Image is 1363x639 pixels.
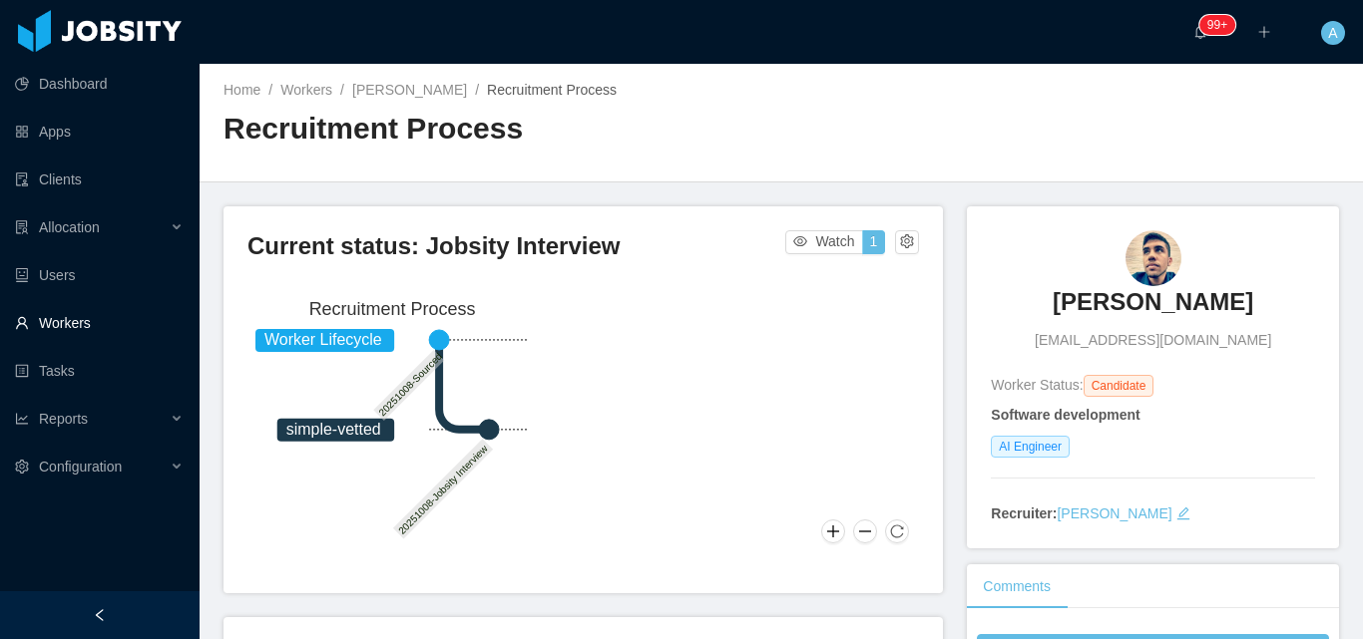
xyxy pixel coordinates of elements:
[15,303,184,343] a: icon: userWorkers
[280,82,332,98] a: Workers
[268,82,272,98] span: /
[224,82,260,98] a: Home
[286,421,381,438] tspan: simple-vetted
[39,219,100,235] span: Allocation
[991,377,1083,393] span: Worker Status:
[1084,375,1154,397] span: Candidate
[1193,25,1207,39] i: icon: bell
[309,299,476,319] text: Recruitment Process
[352,82,467,98] a: [PERSON_NAME]
[487,82,617,98] span: Recruitment Process
[1176,506,1190,520] i: icon: edit
[1328,21,1337,45] span: A
[895,230,919,254] button: icon: setting
[821,519,845,543] button: Zoom In
[15,255,184,295] a: icon: robotUsers
[340,82,344,98] span: /
[1199,15,1235,35] sup: 158
[1053,286,1253,318] h3: [PERSON_NAME]
[885,519,909,543] button: Reset Zoom
[15,64,184,104] a: icon: pie-chartDashboard
[377,351,445,419] text: 20251008-Sourced
[247,230,785,262] h3: Current status: Jobsity Interview
[1053,286,1253,330] a: [PERSON_NAME]
[1126,230,1181,286] img: 0f366051-e289-4b8e-839c-23c49a10be5f_68e6b1214219a-90w.png
[15,460,29,474] i: icon: setting
[15,160,184,199] a: icon: auditClients
[39,459,122,475] span: Configuration
[224,109,781,150] h2: Recruitment Process
[15,220,29,234] i: icon: solution
[39,411,88,427] span: Reports
[475,82,479,98] span: /
[1035,330,1271,351] span: [EMAIL_ADDRESS][DOMAIN_NAME]
[991,436,1070,458] span: AI Engineer
[967,564,1067,609] div: Comments
[15,112,184,152] a: icon: appstoreApps
[1257,25,1271,39] i: icon: plus
[1057,505,1171,521] a: [PERSON_NAME]
[15,412,29,426] i: icon: line-chart
[853,519,877,543] button: Zoom Out
[862,230,886,254] button: 1
[396,443,490,536] text: 20251008-Jobsity Interview
[991,407,1139,423] strong: Software development
[991,505,1057,521] strong: Recruiter:
[264,331,382,348] tspan: Worker Lifecycle
[15,351,184,391] a: icon: profileTasks
[785,230,862,254] button: icon: eyeWatch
